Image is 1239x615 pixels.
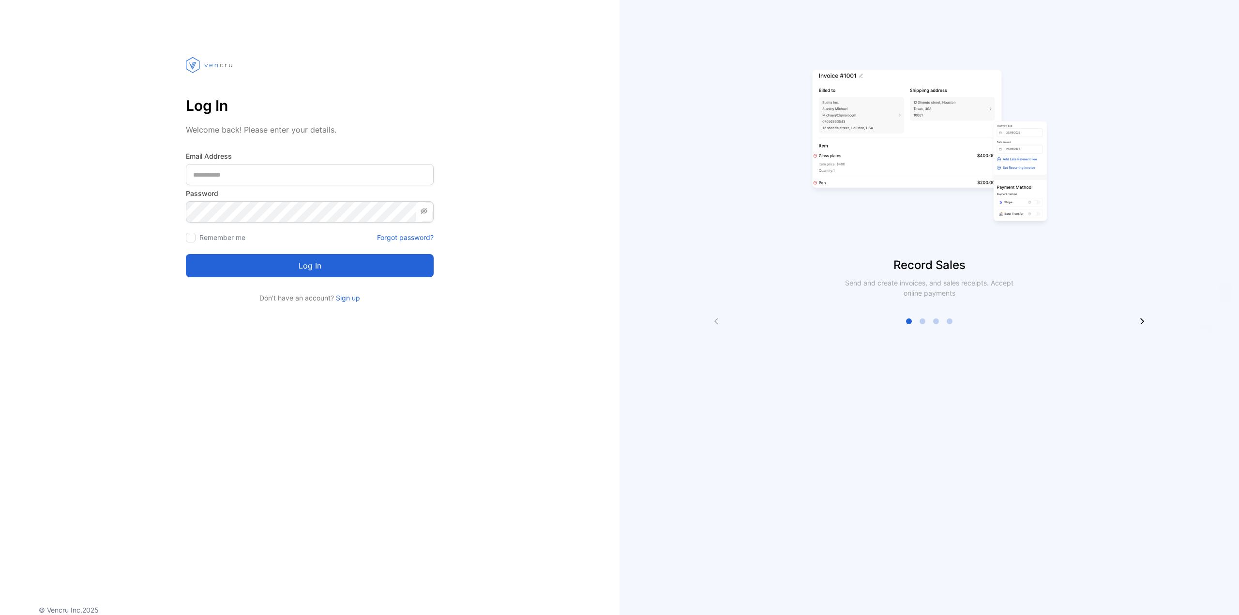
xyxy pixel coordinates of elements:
button: Log in [186,254,434,277]
a: Sign up [334,294,360,302]
label: Email Address [186,151,434,161]
p: Send and create invoices, and sales receipts. Accept online payments [836,278,1022,298]
label: Password [186,188,434,198]
p: Welcome back! Please enter your details. [186,124,434,135]
p: Don't have an account? [186,293,434,303]
p: Record Sales [619,256,1239,274]
p: Log In [186,94,434,117]
img: vencru logo [186,39,234,91]
img: slider image [808,39,1050,256]
label: Remember me [199,233,245,241]
a: Forgot password? [377,232,434,242]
